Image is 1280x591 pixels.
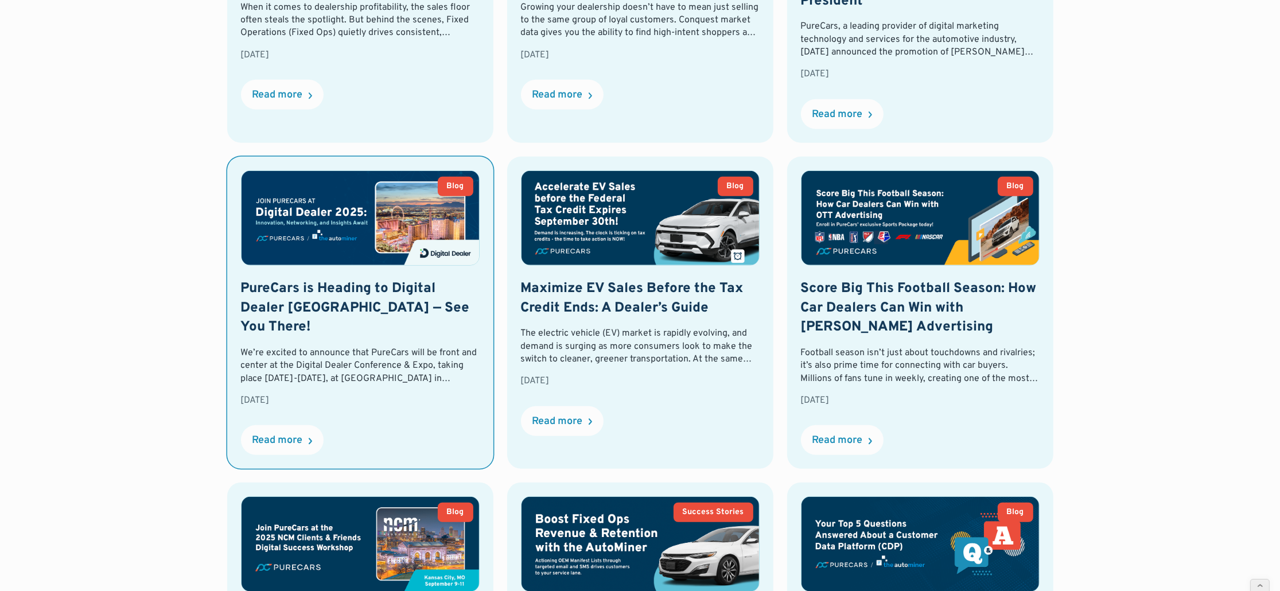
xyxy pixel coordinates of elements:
[447,182,464,190] div: Blog
[241,49,480,61] div: [DATE]
[532,417,583,427] div: Read more
[241,279,480,337] h2: PureCars is Heading to Digital Dealer [GEOGRAPHIC_DATA] — See You There!
[683,508,744,516] div: Success Stories
[801,347,1040,385] div: Football season isn’t just about touchdowns and rivalries; it’s also prime time for connecting wi...
[801,279,1040,337] h2: Score Big This Football Season: How Car Dealers Can Win with [PERSON_NAME] Advertising
[521,327,760,366] div: The electric vehicle (EV) market is rapidly evolving, and demand is surging as more consumers loo...
[1007,182,1024,190] div: Blog
[521,1,760,40] div: Growing your dealership doesn’t have to mean just selling to the same group of loyal customers. C...
[447,508,464,516] div: Blog
[812,436,863,446] div: Read more
[521,279,760,318] h2: Maximize EV Sales Before the Tax Credit Ends: A Dealer’s Guide
[727,182,744,190] div: Blog
[521,375,760,387] div: [DATE]
[801,394,1040,407] div: [DATE]
[227,157,493,469] a: BlogPureCars is Heading to Digital Dealer [GEOGRAPHIC_DATA] — See You There!We’re excited to anno...
[801,68,1040,80] div: [DATE]
[532,90,583,100] div: Read more
[252,436,303,446] div: Read more
[787,157,1053,469] a: BlogScore Big This Football Season: How Car Dealers Can Win with [PERSON_NAME] AdvertisingFootbal...
[801,20,1040,59] div: PureCars, a leading provider of digital marketing technology and services for the automotive indu...
[812,110,863,120] div: Read more
[252,90,303,100] div: Read more
[241,394,480,407] div: [DATE]
[1007,508,1024,516] div: Blog
[521,49,760,61] div: [DATE]
[241,1,480,40] div: When it comes to dealership profitability, the sales floor often steals the spotlight. But behind...
[241,347,480,385] div: We’re excited to announce that PureCars will be front and center at the Digital Dealer Conference...
[507,157,773,469] a: BlogMaximize EV Sales Before the Tax Credit Ends: A Dealer’s GuideThe electric vehicle (EV) marke...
